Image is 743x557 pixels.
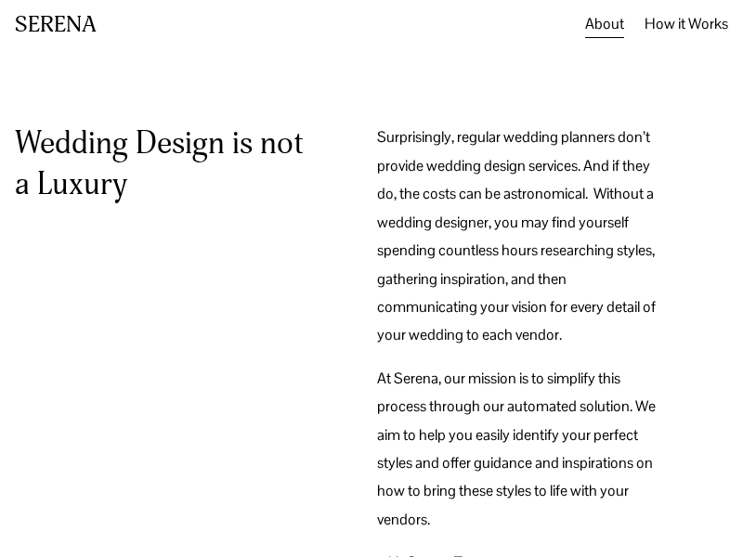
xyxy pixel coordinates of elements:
h3: Wedding Design is not a Luxury [15,123,306,203]
a: About [585,8,624,40]
a: How it Works [645,8,728,40]
p: At Serena, our mission is to simplify this process through our automated solution. We aim to help... [377,365,669,534]
p: Surprisingly, regular wedding planners don’t provide wedding design services. And if they do, the... [377,123,669,349]
a: SERENA [15,10,97,38]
